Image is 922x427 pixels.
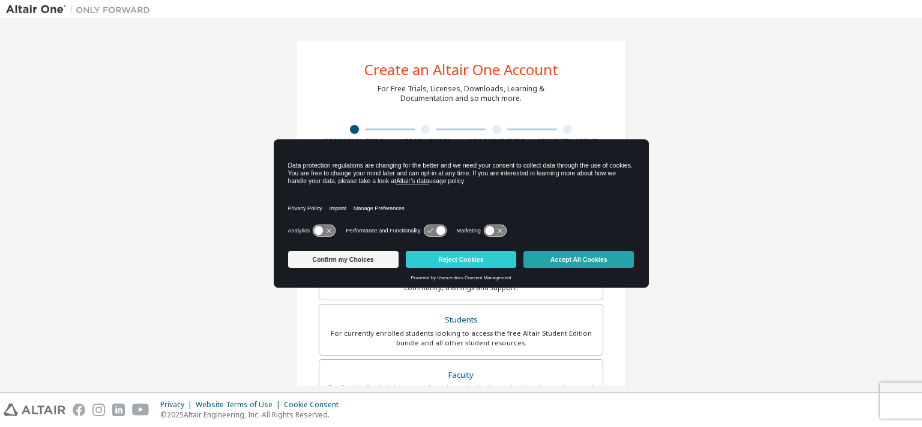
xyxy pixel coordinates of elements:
img: linkedin.svg [112,404,125,416]
div: Cookie Consent [284,400,346,410]
img: instagram.svg [92,404,105,416]
div: Account Info [461,137,532,147]
div: Students [327,312,595,329]
div: Website Terms of Use [196,400,284,410]
div: Verify Email [390,137,462,147]
div: Security Setup [532,137,604,147]
img: youtube.svg [132,404,149,416]
img: facebook.svg [73,404,85,416]
div: Faculty [327,367,595,384]
div: For currently enrolled students looking to access the free Altair Student Edition bundle and all ... [327,329,595,348]
div: Privacy [160,400,196,410]
div: Personal Info [319,137,390,147]
p: © 2025 Altair Engineering, Inc. All Rights Reserved. [160,410,346,420]
div: For Free Trials, Licenses, Downloads, Learning & Documentation and so much more. [378,84,544,103]
img: Altair One [6,4,156,16]
div: For faculty & administrators of academic institutions administering students and accessing softwa... [327,383,595,402]
img: altair_logo.svg [4,404,65,416]
div: Create an Altair One Account [364,62,558,77]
